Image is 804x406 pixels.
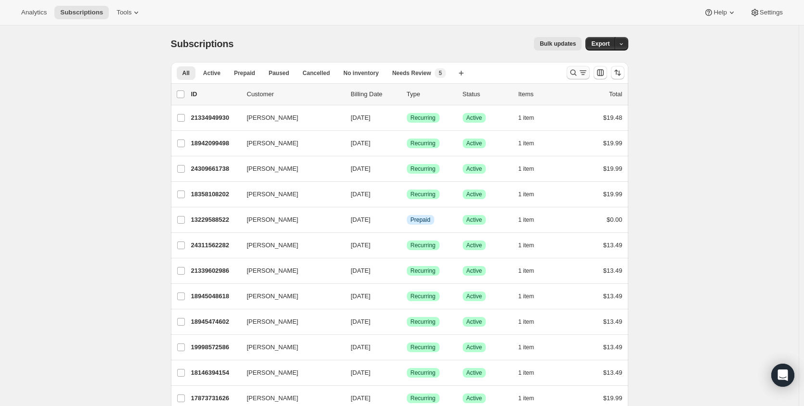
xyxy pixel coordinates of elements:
[411,165,436,173] span: Recurring
[519,213,545,227] button: 1 item
[191,215,239,225] p: 13229588522
[247,113,298,123] span: [PERSON_NAME]
[467,267,482,275] span: Active
[191,113,239,123] p: 21334949930
[467,241,482,249] span: Active
[540,40,576,48] span: Bulk updates
[343,69,378,77] span: No inventory
[191,266,239,276] p: 21339602986
[603,394,622,402] span: $19.99
[585,37,615,51] button: Export
[519,190,534,198] span: 1 item
[467,114,482,122] span: Active
[411,369,436,377] span: Recurring
[269,69,289,77] span: Paused
[303,69,330,77] span: Cancelled
[439,69,442,77] span: 5
[191,264,622,278] div: 21339602986[PERSON_NAME][DATE]SuccessRecurringSuccessActive1 item$13.49
[351,89,399,99] p: Billing Date
[603,190,622,198] span: $19.99
[519,114,534,122] span: 1 item
[760,9,783,16] span: Settings
[191,89,622,99] div: IDCustomerBilling DateTypeStatusItemsTotal
[519,369,534,377] span: 1 item
[351,114,371,121] span: [DATE]
[111,6,147,19] button: Tools
[191,162,622,176] div: 24309661738[PERSON_NAME][DATE]SuccessRecurringSuccessActive1 item$19.99
[603,343,622,351] span: $13.49
[241,314,337,330] button: [PERSON_NAME]
[191,139,239,148] p: 18942099498
[351,318,371,325] span: [DATE]
[191,111,622,125] div: 21334949930[PERSON_NAME][DATE]SuccessRecurringSuccessActive1 item$19.48
[392,69,431,77] span: Needs Review
[60,9,103,16] span: Subscriptions
[351,216,371,223] span: [DATE]
[191,317,239,327] p: 18945474602
[191,368,239,378] p: 18146394154
[191,190,239,199] p: 18358108202
[603,114,622,121] span: $19.48
[54,6,109,19] button: Subscriptions
[191,341,622,354] div: 19998572586[PERSON_NAME][DATE]SuccessRecurringSuccessActive1 item$13.49
[519,140,534,147] span: 1 item
[241,110,337,126] button: [PERSON_NAME]
[519,241,534,249] span: 1 item
[519,239,545,252] button: 1 item
[519,89,567,99] div: Items
[191,89,239,99] p: ID
[519,216,534,224] span: 1 item
[519,366,545,380] button: 1 item
[191,239,622,252] div: 24311562282[PERSON_NAME][DATE]SuccessRecurringSuccessActive1 item$13.49
[203,69,220,77] span: Active
[771,364,794,387] div: Open Intercom Messenger
[247,343,298,352] span: [PERSON_NAME]
[609,89,622,99] p: Total
[467,394,482,402] span: Active
[467,190,482,198] span: Active
[519,188,545,201] button: 1 item
[247,368,298,378] span: [PERSON_NAME]
[191,315,622,329] div: 18945474602[PERSON_NAME][DATE]SuccessRecurringSuccessActive1 item$13.49
[241,289,337,304] button: [PERSON_NAME]
[467,318,482,326] span: Active
[241,391,337,406] button: [PERSON_NAME]
[519,267,534,275] span: 1 item
[241,238,337,253] button: [PERSON_NAME]
[567,66,590,79] button: Search and filter results
[351,190,371,198] span: [DATE]
[171,38,234,49] span: Subscriptions
[519,341,545,354] button: 1 item
[191,213,622,227] div: 13229588522[PERSON_NAME][DATE]InfoPrepaidSuccessActive1 item$0.00
[191,292,239,301] p: 18945048618
[247,317,298,327] span: [PERSON_NAME]
[744,6,789,19] button: Settings
[247,241,298,250] span: [PERSON_NAME]
[519,264,545,278] button: 1 item
[411,114,436,122] span: Recurring
[247,215,298,225] span: [PERSON_NAME]
[534,37,582,51] button: Bulk updates
[191,241,239,250] p: 24311562282
[241,212,337,228] button: [PERSON_NAME]
[247,139,298,148] span: [PERSON_NAME]
[519,111,545,125] button: 1 item
[411,241,436,249] span: Recurring
[603,267,622,274] span: $13.49
[247,292,298,301] span: [PERSON_NAME]
[247,190,298,199] span: [PERSON_NAME]
[603,140,622,147] span: $19.99
[191,290,622,303] div: 18945048618[PERSON_NAME][DATE]SuccessRecurringSuccessActive1 item$13.49
[241,161,337,177] button: [PERSON_NAME]
[698,6,742,19] button: Help
[519,318,534,326] span: 1 item
[411,343,436,351] span: Recurring
[351,267,371,274] span: [DATE]
[234,69,255,77] span: Prepaid
[607,216,622,223] span: $0.00
[603,369,622,376] span: $13.49
[247,89,343,99] p: Customer
[351,369,371,376] span: [DATE]
[351,165,371,172] span: [DATE]
[463,89,511,99] p: Status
